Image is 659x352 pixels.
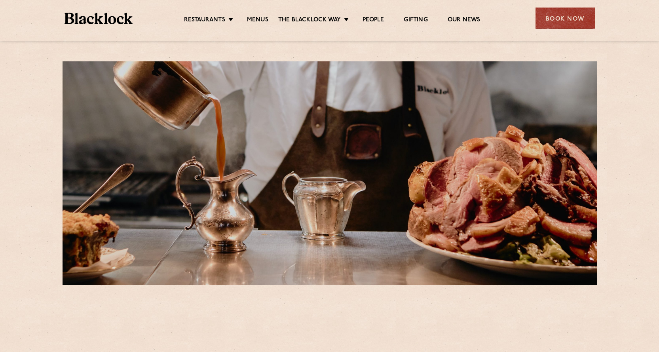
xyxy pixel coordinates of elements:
[404,16,427,25] a: Gifting
[247,16,268,25] a: Menus
[184,16,225,25] a: Restaurants
[448,16,480,25] a: Our News
[536,8,595,29] div: Book Now
[278,16,341,25] a: The Blacklock Way
[363,16,384,25] a: People
[65,13,133,24] img: BL_Textured_Logo-footer-cropped.svg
